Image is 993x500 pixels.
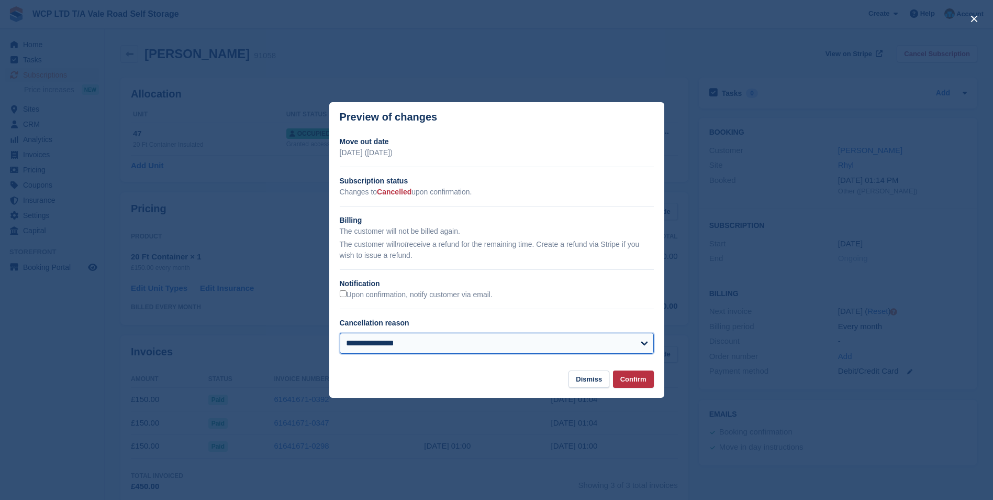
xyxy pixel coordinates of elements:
[340,147,654,158] p: [DATE] ([DATE])
[340,278,654,289] h2: Notification
[340,239,654,261] p: The customer will receive a refund for the remaining time. Create a refund via Stripe if you wish...
[340,176,654,187] h2: Subscription status
[340,226,654,237] p: The customer will not be billed again.
[966,10,983,27] button: close
[340,290,493,300] label: Upon confirmation, notify customer via email.
[340,290,347,297] input: Upon confirmation, notify customer via email.
[340,319,409,327] label: Cancellation reason
[377,188,411,196] span: Cancelled
[340,215,654,226] h2: Billing
[613,371,654,388] button: Confirm
[340,111,438,123] p: Preview of changes
[340,187,654,198] p: Changes to upon confirmation.
[396,240,406,248] em: not
[340,136,654,147] h2: Move out date
[568,371,609,388] button: Dismiss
